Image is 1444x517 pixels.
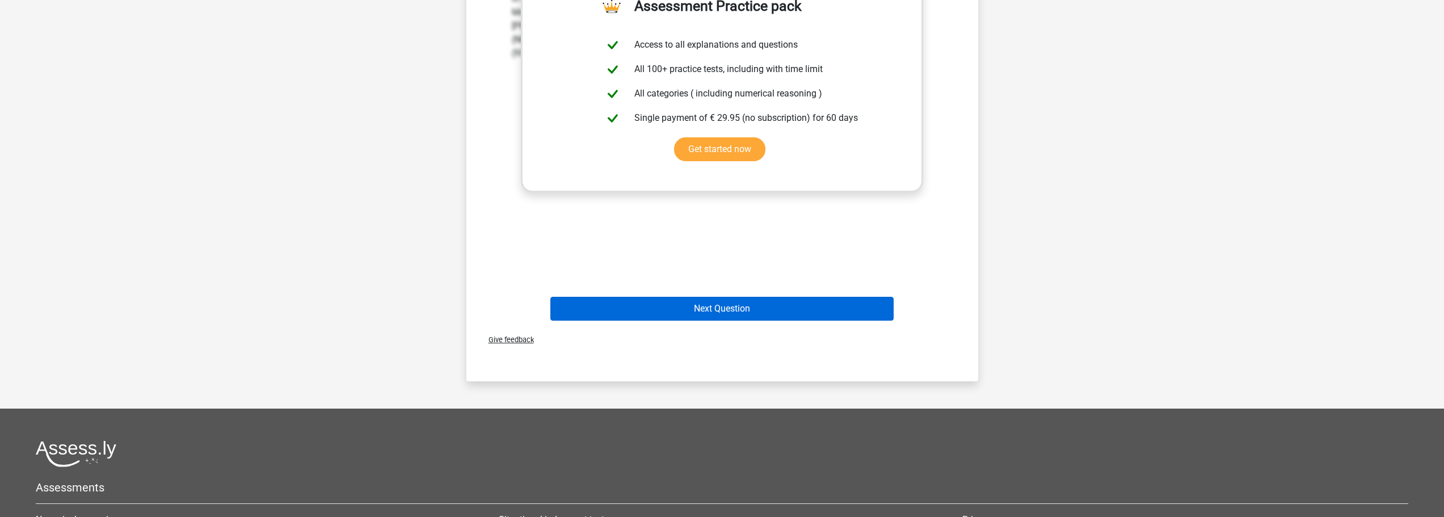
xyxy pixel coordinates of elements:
img: Assessly logo [36,440,116,467]
span: Give feedback [479,335,534,344]
a: Get started now [674,137,765,161]
button: Next Question [550,297,894,321]
h5: Assessments [36,481,1408,494]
